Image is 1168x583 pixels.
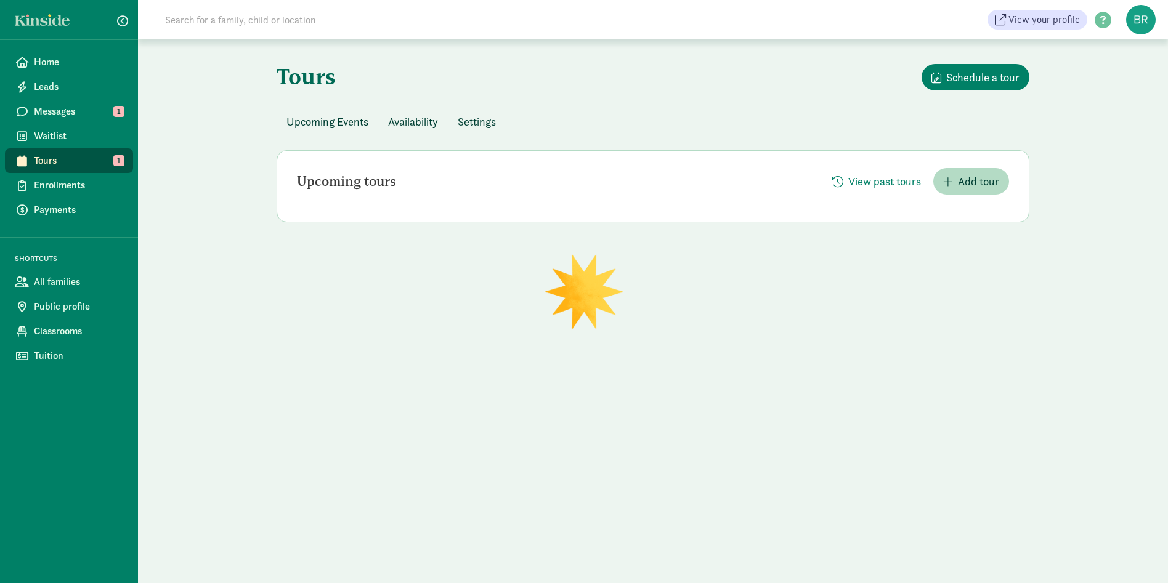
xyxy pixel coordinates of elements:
[933,168,1009,195] button: Add tour
[848,173,921,190] span: View past tours
[34,153,123,168] span: Tours
[922,64,1029,90] button: Schedule a tour
[34,299,123,314] span: Public profile
[277,64,336,89] h1: Tours
[5,148,133,173] a: Tours 1
[5,99,133,124] a: Messages 1
[988,10,1087,30] a: View your profile
[5,74,133,99] a: Leads
[448,108,506,135] button: Settings
[946,69,1020,86] span: Schedule a tour
[113,106,124,117] span: 1
[34,348,123,363] span: Tuition
[286,113,368,130] span: Upcoming Events
[5,173,133,198] a: Enrollments
[297,174,396,189] h2: Upcoming tours
[158,7,503,32] input: Search for a family, child or location
[5,319,133,344] a: Classrooms
[34,104,123,119] span: Messages
[5,50,133,74] a: Home
[1008,12,1080,27] span: View your profile
[5,344,133,368] a: Tuition
[388,113,438,130] span: Availability
[5,270,133,294] a: All families
[958,173,999,190] span: Add tour
[5,198,133,222] a: Payments
[822,168,931,195] button: View past tours
[34,178,123,193] span: Enrollments
[5,294,133,319] a: Public profile
[378,108,448,135] button: Availability
[34,275,123,289] span: All families
[34,203,123,217] span: Payments
[277,108,378,135] button: Upcoming Events
[34,79,123,94] span: Leads
[34,129,123,143] span: Waitlist
[34,55,123,70] span: Home
[458,113,496,130] span: Settings
[822,175,931,189] a: View past tours
[113,155,124,166] span: 1
[5,124,133,148] a: Waitlist
[34,324,123,339] span: Classrooms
